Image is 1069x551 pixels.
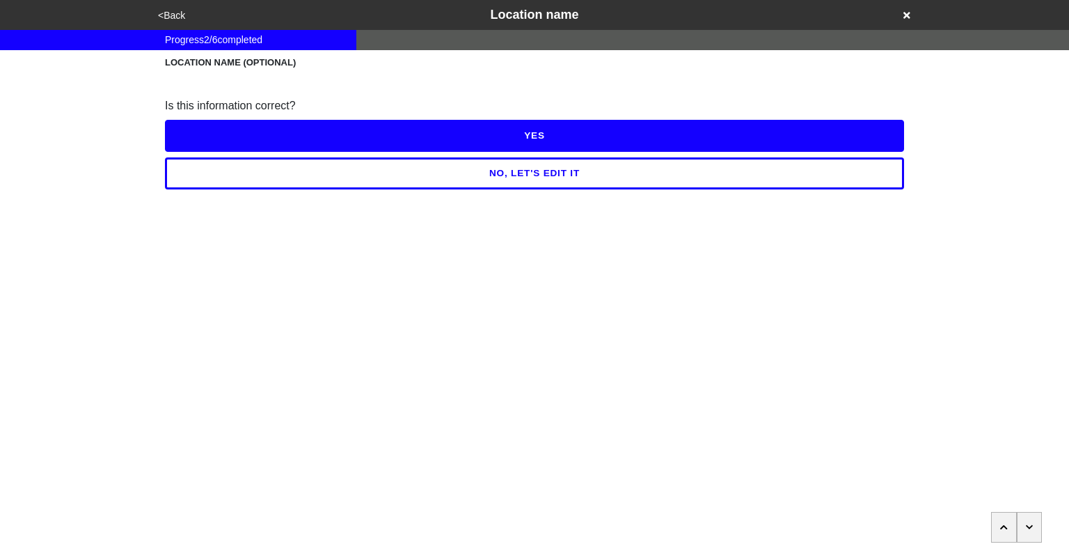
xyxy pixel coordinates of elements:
div: Is this information correct? [165,98,904,114]
span: Progress 2 / 6 completed [165,33,262,47]
button: <Back [154,8,189,24]
button: YES [165,120,904,152]
span: Location name [490,8,578,22]
button: NO, LET'S EDIT IT [165,157,904,189]
div: LOCATION NAME (OPTIONAL) [165,56,904,70]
